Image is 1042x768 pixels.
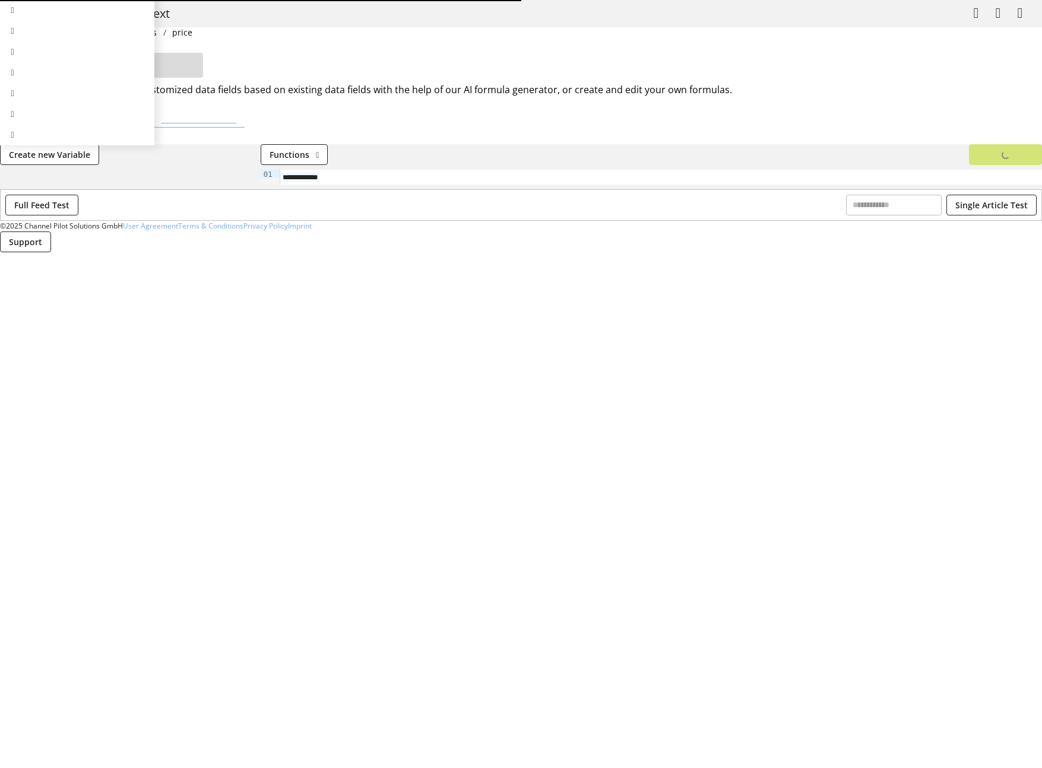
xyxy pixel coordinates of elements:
[9,148,90,161] span: Create new Variable
[955,199,1028,211] span: Single Article Test
[5,195,78,215] button: Full Feed Test
[161,102,236,123] a: Formula editor
[261,144,328,165] button: Functions
[9,236,42,248] span: Support
[123,221,178,231] a: User Agreement
[178,221,243,231] a: Terms & Conditions
[243,221,288,231] a: Privacy Policy
[288,221,312,231] a: Imprint
[261,170,274,178] div: 01
[14,199,69,211] span: Full Feed Test
[25,82,1017,97] h2: Here you can create your customized data fields based on existing data fields with the help of ou...
[270,148,309,161] span: Functions
[946,195,1037,215] button: Single Article Test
